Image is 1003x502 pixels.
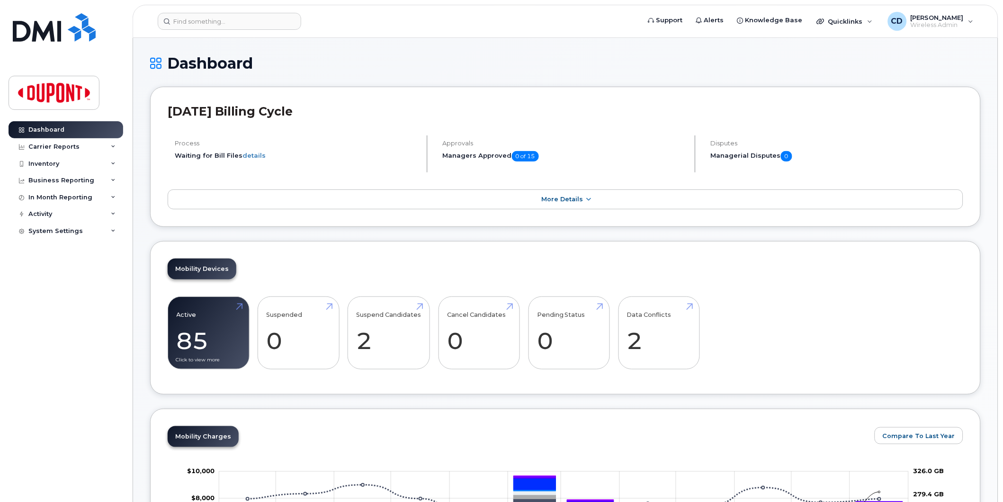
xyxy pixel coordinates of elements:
h4: Approvals [443,140,687,147]
a: Mobility Devices [168,259,236,279]
span: More Details [541,196,583,203]
span: Compare To Last Year [883,431,955,440]
a: Active 85 [177,302,241,364]
a: details [242,152,266,159]
h4: Process [175,140,419,147]
h1: Dashboard [150,55,981,72]
h2: [DATE] Billing Cycle [168,104,963,118]
a: Mobility Charges [168,426,239,447]
span: 0 [781,151,792,161]
tspan: $10,000 [187,467,215,475]
li: Waiting for Bill Files [175,151,419,160]
h5: Managerial Disputes [711,151,963,161]
tspan: 326.0 GB [913,467,944,475]
g: $0 [187,467,215,475]
tspan: 279.4 GB [913,490,944,498]
a: Pending Status 0 [537,302,601,364]
button: Compare To Last Year [875,427,963,444]
tspan: $8,000 [191,494,215,502]
a: Data Conflicts 2 [627,302,691,364]
h5: Managers Approved [443,151,687,161]
h4: Disputes [711,140,963,147]
span: 0 of 15 [512,151,539,161]
a: Suspended 0 [267,302,331,364]
a: Suspend Candidates 2 [357,302,421,364]
a: Cancel Candidates 0 [447,302,511,364]
g: $0 [191,494,215,502]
